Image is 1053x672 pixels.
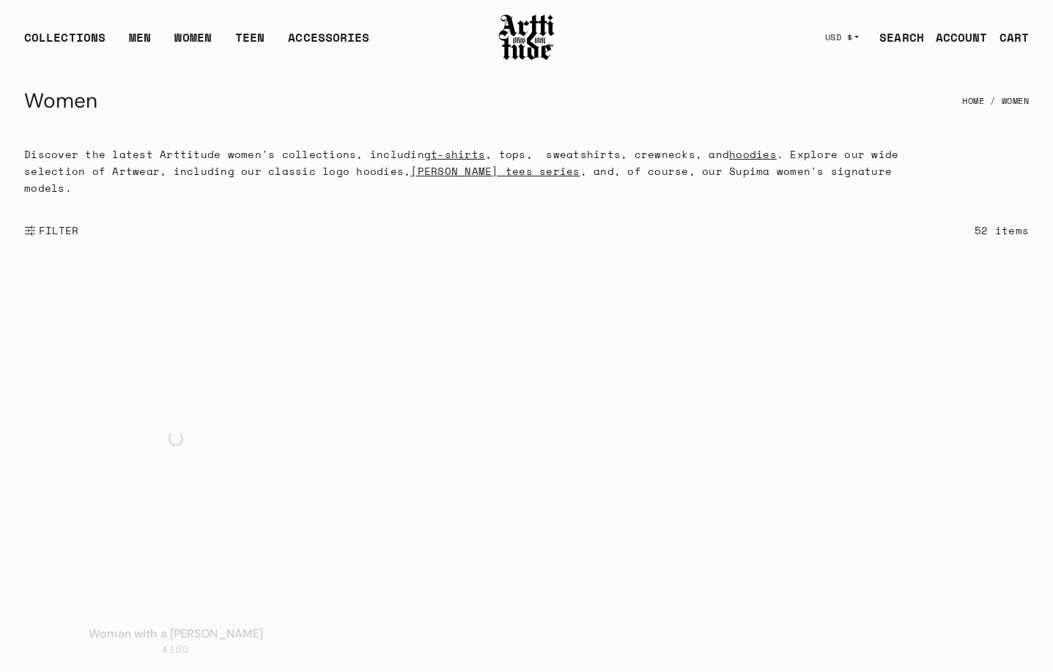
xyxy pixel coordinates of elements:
[1,264,351,613] a: Woman with a Pearl Terry Crewneck
[924,23,988,52] a: ACCOUNT
[36,223,79,238] span: FILTER
[12,29,381,58] ul: Main navigation
[410,163,580,179] a: [PERSON_NAME] tees series
[431,146,485,162] a: t-shirts
[24,146,915,196] p: Discover the latest Arttitude women's collections, including , tops, sweatshirts, crewnecks, and ...
[816,21,868,53] button: USD $
[24,29,106,58] div: COLLECTIONS
[174,29,212,58] a: WOMEN
[984,85,1029,117] li: Women
[729,146,777,162] a: hoodies
[975,222,1029,239] div: 52 items
[235,29,265,58] a: TEEN
[1000,29,1029,46] div: CART
[868,23,924,52] a: SEARCH
[24,83,97,119] h1: Women
[89,626,264,641] a: Woman with a [PERSON_NAME]
[962,85,984,117] a: Home
[825,31,853,43] span: USD $
[288,29,369,58] div: ACCESSORIES
[24,214,79,247] button: Show filters
[129,29,151,58] a: MEN
[988,23,1029,52] a: Open cart
[498,12,556,62] img: Arttitude
[162,643,189,656] span: $160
